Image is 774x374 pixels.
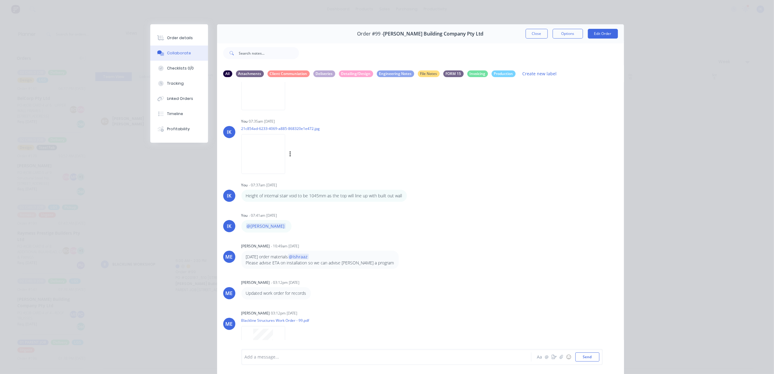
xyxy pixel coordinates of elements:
button: Send [575,352,599,362]
button: Checklists 0/0 [150,61,208,76]
button: Aa [536,353,543,361]
button: Options [553,29,583,39]
button: Profitability [150,121,208,137]
button: Collaborate [150,46,208,61]
div: Profitability [167,126,190,132]
div: [PERSON_NAME] [241,311,270,316]
button: @ [543,353,551,361]
div: Deliveries [313,70,335,77]
p: Height of internal stair void to be 1045mm as the top will line up with built out wall [246,193,402,199]
div: [PERSON_NAME] [241,243,270,249]
div: FORM 15 [443,70,464,77]
input: Search notes... [239,47,299,59]
button: Tracking [150,76,208,91]
div: - 10:49am [DATE] [271,243,299,249]
div: ME [226,290,233,297]
div: - 03:12pm [DATE] [271,280,300,285]
span: [PERSON_NAME] Building Company Pty Ltd [384,31,484,37]
div: Collaborate [167,50,191,56]
button: Linked Orders [150,91,208,106]
div: All [223,70,232,77]
p: Updated work order for records [246,290,306,296]
div: ME [226,253,233,260]
div: IK [227,128,231,136]
div: Linked Orders [167,96,193,101]
div: You [241,119,248,124]
button: Edit Order [588,29,618,39]
div: File Notes [418,70,440,77]
div: Invoicing [467,70,488,77]
button: Timeline [150,106,208,121]
div: You [241,213,248,218]
div: Attachments [236,70,264,77]
div: Timeline [167,111,183,117]
div: Detailing/Design [339,70,373,77]
span: @[PERSON_NAME] [246,223,286,229]
p: [DATE] order materials [246,254,394,260]
p: 21c854ad-6233-4069-a885-868320e1e472.jpg [241,126,353,131]
div: Checklists 0/0 [167,66,194,71]
p: Please advise ETA on installation so we can advise [PERSON_NAME] a program [246,260,394,266]
div: Client Communiation [268,70,310,77]
p: Blackline Structures Work Order - 99.pdf [241,318,309,323]
div: You [241,182,248,188]
button: Order details [150,30,208,46]
div: Tracking [167,81,184,86]
div: IK [227,223,231,230]
div: [PERSON_NAME] [241,280,270,285]
button: Create new label [519,70,560,78]
span: Order #99 - [357,31,384,37]
button: Close [526,29,548,39]
div: - 07:41am [DATE] [249,213,277,218]
button: ☺ [565,353,572,361]
div: IK [227,192,231,199]
div: Production [492,70,516,77]
div: - 07:37am [DATE] [249,182,277,188]
div: 03:12pm [DATE] [271,311,298,316]
div: Order details [167,35,193,41]
div: Engineering Notes [377,70,414,77]
span: @Ishraaz [288,254,309,260]
div: 07:35am [DATE] [249,119,275,124]
div: ME [226,320,233,328]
